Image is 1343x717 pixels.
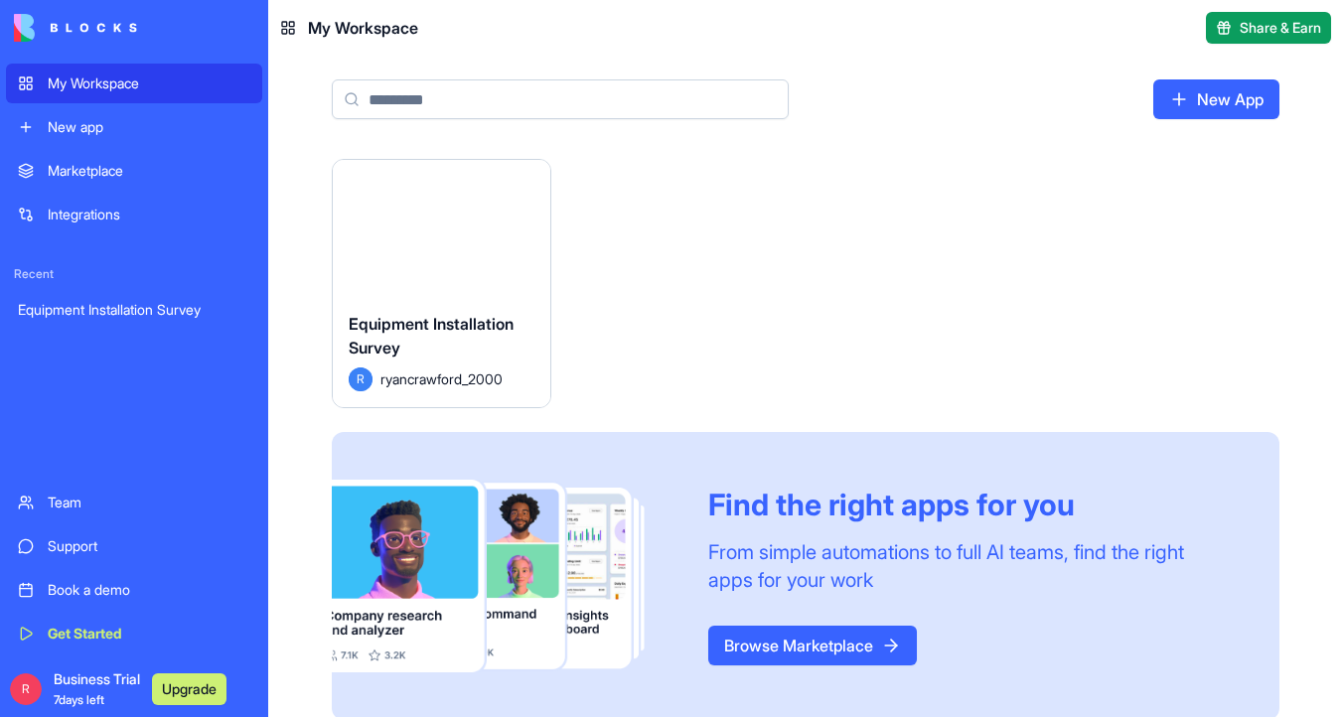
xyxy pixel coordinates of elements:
[6,483,262,522] a: Team
[6,151,262,191] a: Marketplace
[6,290,262,330] a: Equipment Installation Survey
[18,300,250,320] div: Equipment Installation Survey
[6,195,262,234] a: Integrations
[6,526,262,566] a: Support
[48,624,250,644] div: Get Started
[54,692,104,707] span: 7 days left
[708,626,917,665] a: Browse Marketplace
[1206,12,1331,44] button: Share & Earn
[349,367,373,391] span: R
[6,266,262,282] span: Recent
[14,14,137,42] img: logo
[332,480,676,673] img: Frame_181_egmpey.png
[332,159,551,408] a: Equipment Installation SurveyRryancrawford_2000
[6,64,262,103] a: My Workspace
[349,314,514,358] span: Equipment Installation Survey
[152,673,226,705] button: Upgrade
[48,493,250,512] div: Team
[48,536,250,556] div: Support
[48,161,250,181] div: Marketplace
[48,580,250,600] div: Book a demo
[10,673,42,705] span: R
[1240,18,1321,38] span: Share & Earn
[308,16,418,40] span: My Workspace
[48,73,250,93] div: My Workspace
[6,614,262,653] a: Get Started
[6,570,262,610] a: Book a demo
[380,368,503,389] span: ryancrawford_2000
[708,538,1232,594] div: From simple automations to full AI teams, find the right apps for your work
[48,205,250,224] div: Integrations
[54,669,140,709] span: Business Trial
[1153,79,1279,119] a: New App
[6,107,262,147] a: New app
[708,487,1232,522] div: Find the right apps for you
[48,117,250,137] div: New app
